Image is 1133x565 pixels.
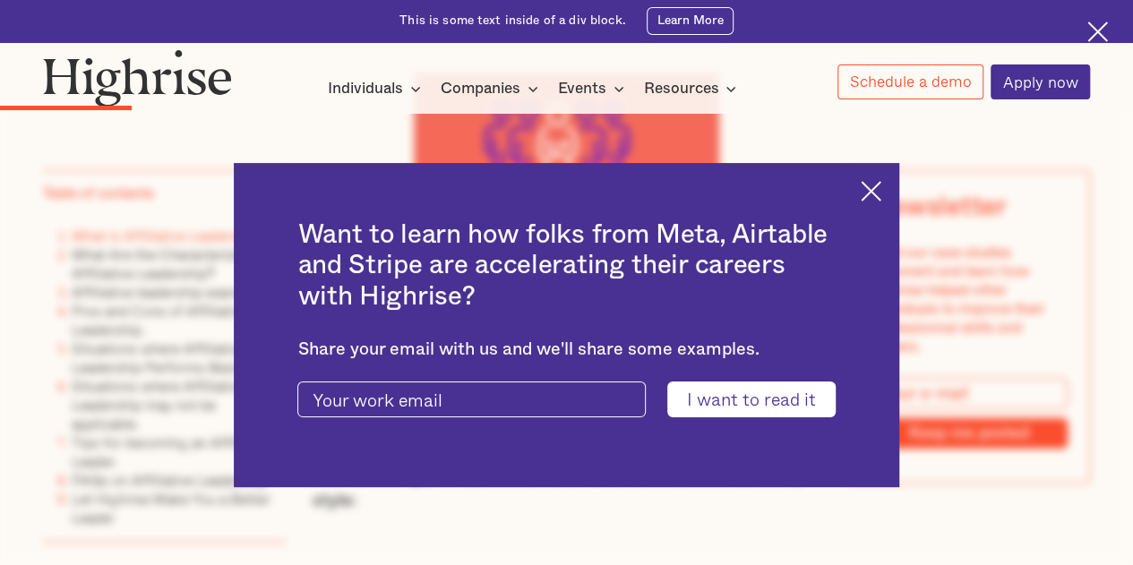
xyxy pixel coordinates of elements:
[643,78,742,99] div: Resources
[43,49,232,107] img: Highrise logo
[643,78,718,99] div: Resources
[297,219,835,312] h2: Want to learn how folks from Meta, Airtable and Stripe are accelerating their careers with Highrise?
[558,78,630,99] div: Events
[558,78,606,99] div: Events
[991,64,1090,99] a: Apply now
[667,381,835,416] input: I want to read it
[297,381,835,416] form: current-ascender-blog-article-modal-form
[399,13,626,30] div: This is some text inside of a div block.
[328,78,403,99] div: Individuals
[861,181,881,201] img: Cross icon
[441,78,544,99] div: Companies
[297,339,835,360] div: Share your email with us and we'll share some examples.
[328,78,426,99] div: Individuals
[647,7,734,35] a: Learn More
[441,78,520,99] div: Companies
[297,381,645,416] input: Your work email
[1087,21,1108,42] img: Cross icon
[837,64,983,99] a: Schedule a demo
